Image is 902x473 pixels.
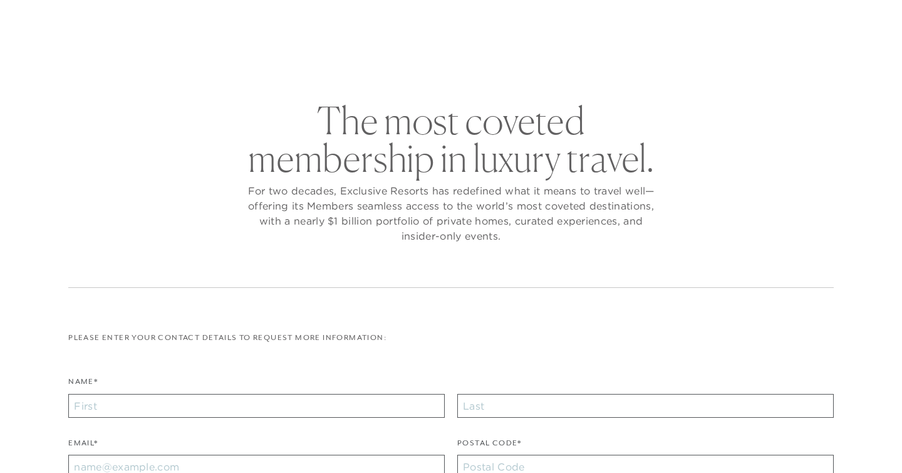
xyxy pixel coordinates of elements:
[244,102,658,177] h2: The most coveted membership in luxury travel.
[68,376,98,394] label: Name*
[68,332,833,344] p: Please enter your contact details to request more information:
[518,40,594,77] a: Community
[769,14,831,25] a: Member Login
[244,183,658,243] p: For two decades, Exclusive Resorts has redefined what it means to travel well—offering its Member...
[38,14,92,25] a: Get Started
[457,437,522,455] label: Postal Code*
[422,40,499,77] a: Membership
[457,394,834,418] input: Last
[68,437,98,455] label: Email*
[307,40,403,77] a: The Collection
[68,394,445,418] input: First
